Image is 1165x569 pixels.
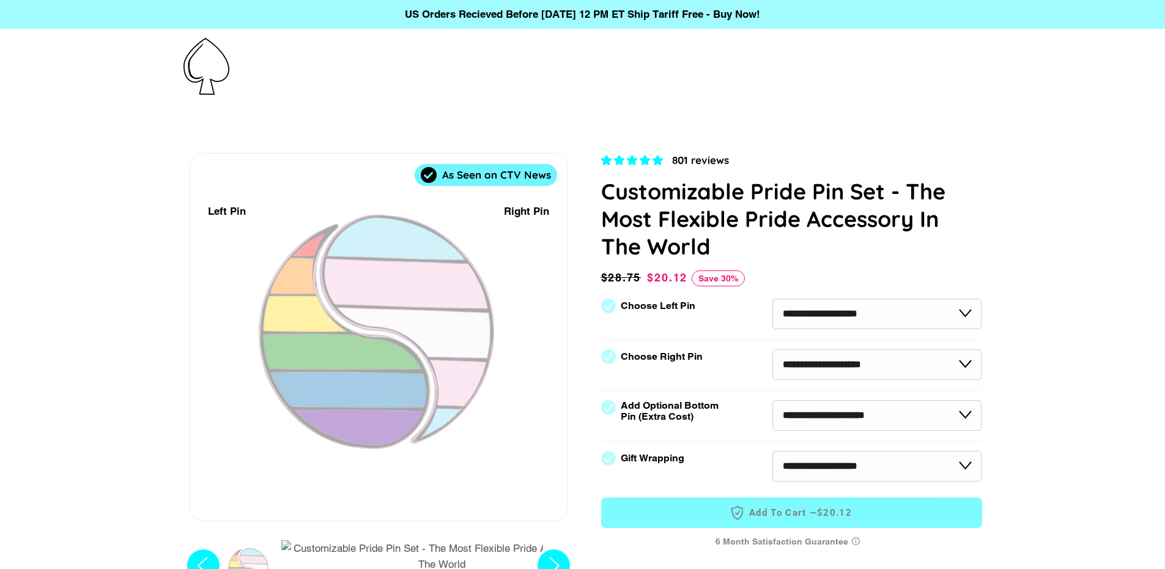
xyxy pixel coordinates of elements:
[621,351,703,362] label: Choose Right Pin
[183,38,229,95] img: Pin-Ace
[601,530,982,553] div: 6 Month Satisfaction Guarantee
[601,177,982,260] h1: Customizable Pride Pin Set - The Most Flexible Pride Accessory In The World
[621,453,684,464] label: Gift Wrapping
[619,505,964,521] span: Add to Cart —
[601,497,982,528] button: Add to Cart —$20.12
[601,154,666,166] span: 4.83 stars
[817,507,852,519] span: $20.12
[504,203,549,220] div: Right Pin
[621,300,695,311] label: Choose Left Pin
[601,269,645,286] span: $28.75
[621,400,723,422] label: Add Optional Bottom Pin (Extra Cost)
[692,270,745,286] span: Save 30%
[672,154,729,166] span: 801 reviews
[647,271,687,284] span: $20.12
